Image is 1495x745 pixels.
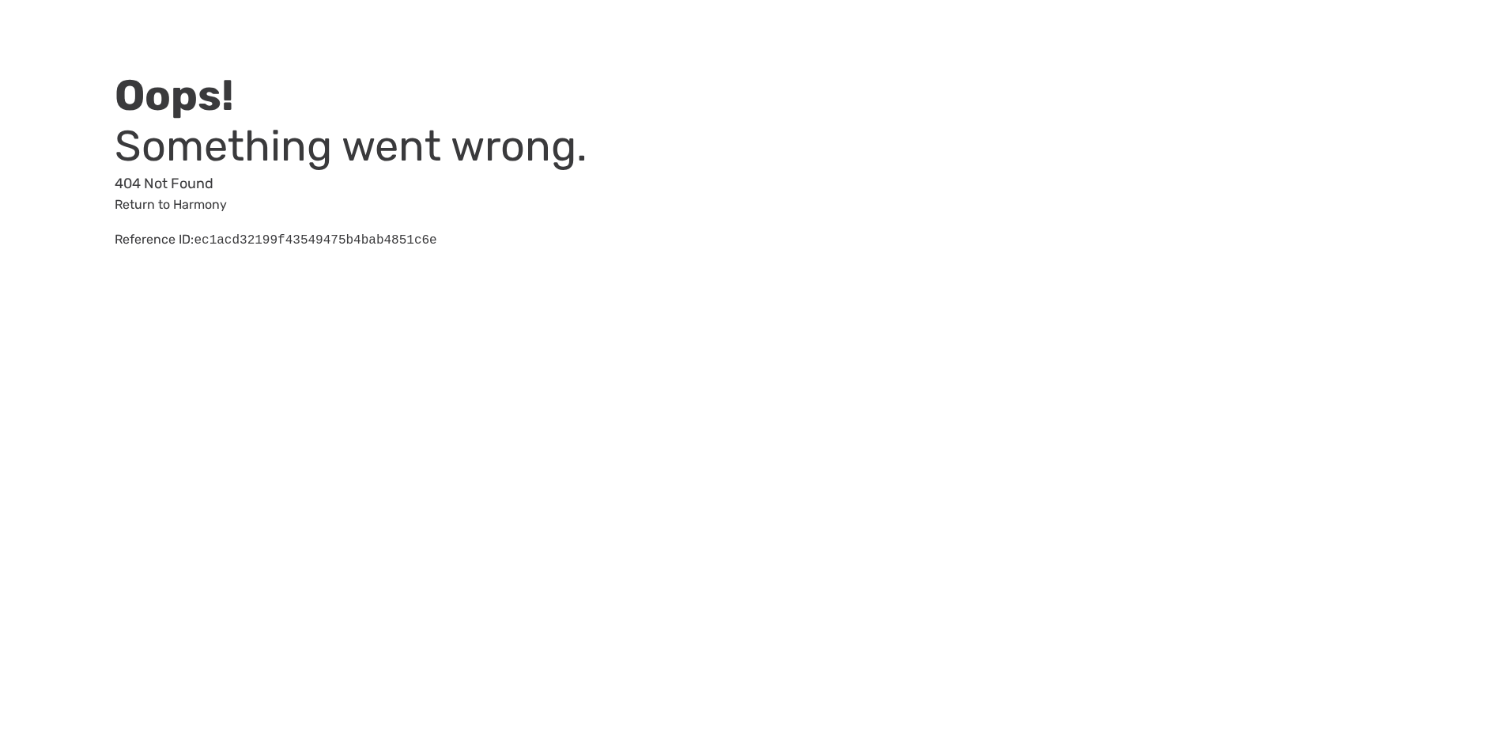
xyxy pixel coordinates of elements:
div: Reference ID: [115,230,689,250]
a: Return to Harmony [115,197,227,212]
h2: Oops! [115,70,689,121]
p: 404 Not Found [115,172,689,195]
h3: Something went wrong. [115,121,689,172]
pre: ec1acd32199f43549475b4bab4851c6e [194,233,436,248]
